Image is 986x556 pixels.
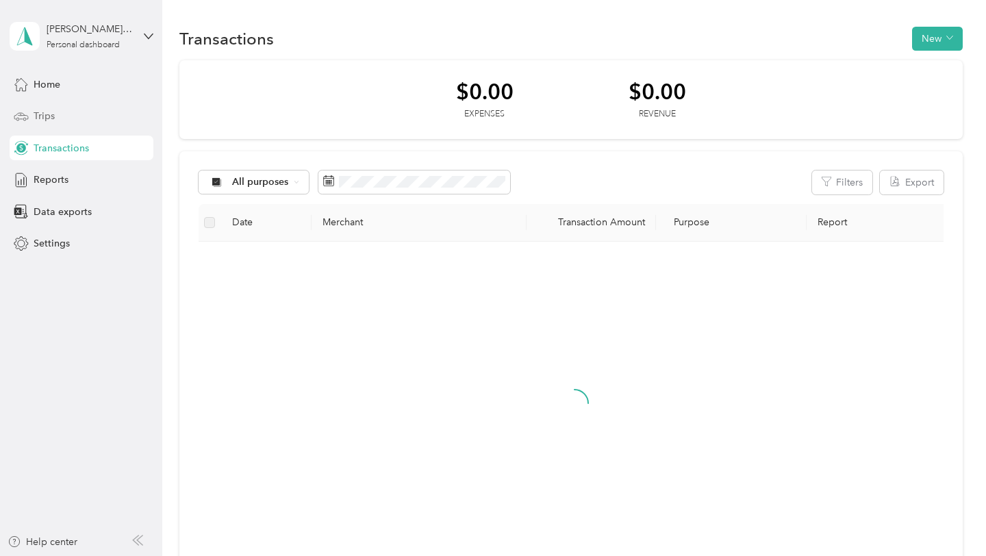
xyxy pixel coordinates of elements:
[232,177,289,187] span: All purposes
[456,108,514,121] div: Expenses
[34,141,89,155] span: Transactions
[179,31,274,46] h1: Transactions
[8,535,77,549] button: Help center
[812,170,872,194] button: Filters
[34,205,92,219] span: Data exports
[909,479,986,556] iframe: Everlance-gr Chat Button Frame
[456,79,514,103] div: $0.00
[629,108,686,121] div: Revenue
[34,109,55,123] span: Trips
[221,204,312,242] th: Date
[667,216,710,228] span: Purpose
[527,204,656,242] th: Transaction Amount
[34,77,60,92] span: Home
[807,204,950,242] th: Report
[880,170,944,194] button: Export
[34,236,70,251] span: Settings
[47,41,120,49] div: Personal dashboard
[912,27,963,51] button: New
[629,79,686,103] div: $0.00
[312,204,527,242] th: Merchant
[47,22,132,36] div: [PERSON_NAME][EMAIL_ADDRESS][DOMAIN_NAME]
[34,173,68,187] span: Reports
